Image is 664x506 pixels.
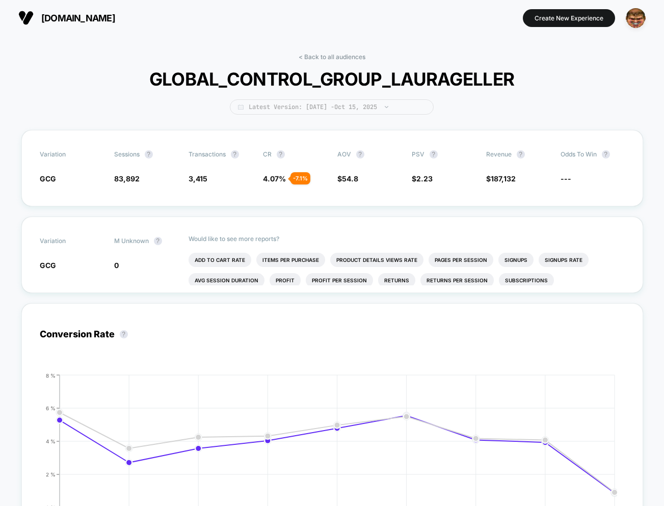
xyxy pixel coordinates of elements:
span: Transactions [189,150,226,158]
span: $ [486,174,516,183]
span: Revenue [486,150,512,158]
span: 0 [114,261,119,270]
button: ? [120,330,128,338]
span: GCG [40,174,56,183]
span: PSV [412,150,424,158]
button: ? [517,150,525,158]
p: Would like to see more reports? [189,235,625,243]
span: GCG [40,261,56,270]
button: ? [231,150,239,158]
tspan: 8 % [46,372,56,378]
span: Sessions [114,150,140,158]
span: Odds to Win [561,148,617,161]
span: 2.23 [416,174,433,183]
li: Avg Session Duration [189,273,264,287]
span: Latest Version: [DATE] - Oct 15, 2025 [230,99,434,115]
li: Signups Rate [539,253,589,267]
li: Signups [498,253,534,267]
li: Returns [378,273,415,287]
button: ? [145,150,153,158]
span: Variation [40,148,96,161]
button: ? [430,150,438,158]
button: Create New Experience [523,9,615,27]
span: GLOBAL_CONTROL_GROUP_LAURAGELLER [168,68,497,90]
li: Product Details Views Rate [330,253,423,267]
span: --- [561,174,571,183]
button: ? [277,150,285,158]
img: ppic [626,8,646,28]
button: ? [602,150,610,158]
li: Profit Per Session [306,273,373,287]
span: 4.07 % [263,174,286,183]
span: CR [263,150,272,158]
img: end [385,106,388,108]
li: Items Per Purchase [256,253,325,267]
div: Conversion Rate [40,329,133,339]
button: [DOMAIN_NAME] [15,10,118,26]
button: ? [356,150,364,158]
span: Variation [40,235,96,248]
li: Returns Per Session [420,273,494,287]
a: < Back to all audiences [299,53,365,61]
span: 83,892 [114,174,140,183]
li: Add To Cart Rate [189,253,251,267]
tspan: 6 % [46,405,56,411]
span: 54.8 [342,174,358,183]
tspan: 4 % [46,438,56,444]
button: ? [154,237,162,245]
span: 187,132 [491,174,516,183]
span: $ [412,174,433,183]
li: Pages Per Session [429,253,493,267]
button: ppic [623,8,649,29]
span: AOV [337,150,351,158]
span: [DOMAIN_NAME] [41,13,115,23]
span: M Unknown [114,237,149,245]
span: $ [337,174,358,183]
div: - 7.1 % [290,172,310,184]
li: Profit [270,273,301,287]
img: calendar [238,104,244,110]
li: Subscriptions [499,273,554,287]
img: Visually logo [18,10,34,25]
span: 3,415 [189,174,207,183]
